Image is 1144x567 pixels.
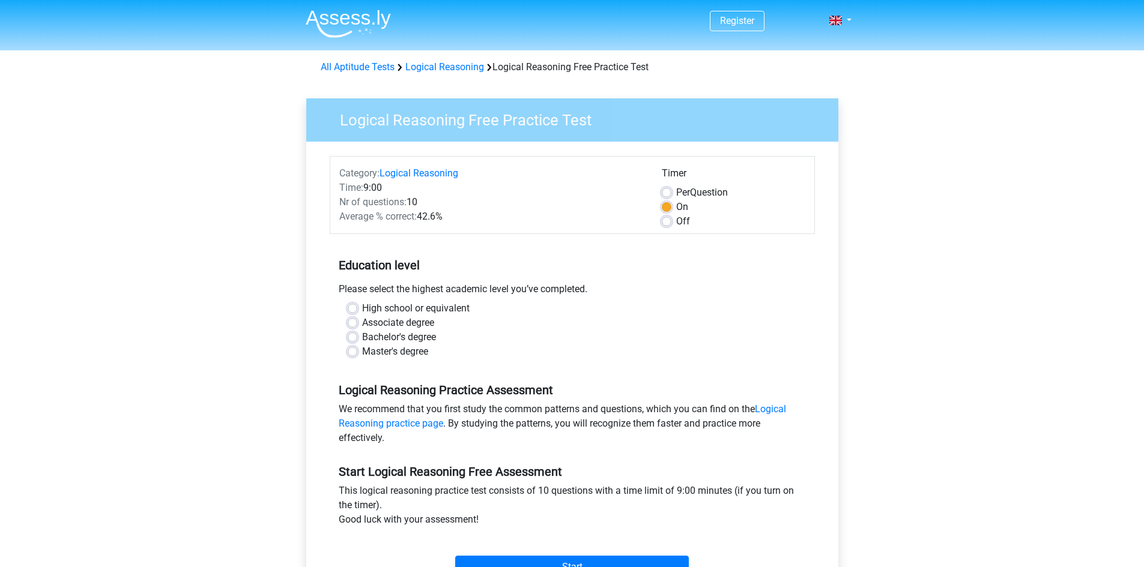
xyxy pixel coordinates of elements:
[339,167,380,179] span: Category:
[330,282,815,301] div: Please select the highest academic level you’ve completed.
[330,402,815,450] div: We recommend that you first study the common patterns and questions, which you can find on the . ...
[330,181,653,195] div: 9:00
[676,187,690,198] span: Per
[339,211,417,222] span: Average % correct:
[676,185,728,200] label: Question
[325,106,829,130] h3: Logical Reasoning Free Practice Test
[362,330,436,344] label: Bachelor's degree
[339,182,363,193] span: Time:
[321,61,395,73] a: All Aptitude Tests
[362,316,434,330] label: Associate degree
[339,196,407,208] span: Nr of questions:
[362,344,428,359] label: Master's degree
[405,61,484,73] a: Logical Reasoning
[662,166,805,185] div: Timer
[676,214,690,229] label: Off
[380,167,458,179] a: Logical Reasoning
[316,60,829,74] div: Logical Reasoning Free Practice Test
[330,209,653,224] div: 42.6%
[306,10,391,38] img: Assessly
[330,195,653,209] div: 10
[339,383,806,397] h5: Logical Reasoning Practice Assessment
[720,15,754,26] a: Register
[339,253,806,277] h5: Education level
[330,484,815,532] div: This logical reasoning practice test consists of 10 questions with a time limit of 9:00 minutes (...
[339,464,806,479] h5: Start Logical Reasoning Free Assessment
[362,301,470,316] label: High school or equivalent
[676,200,688,214] label: On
